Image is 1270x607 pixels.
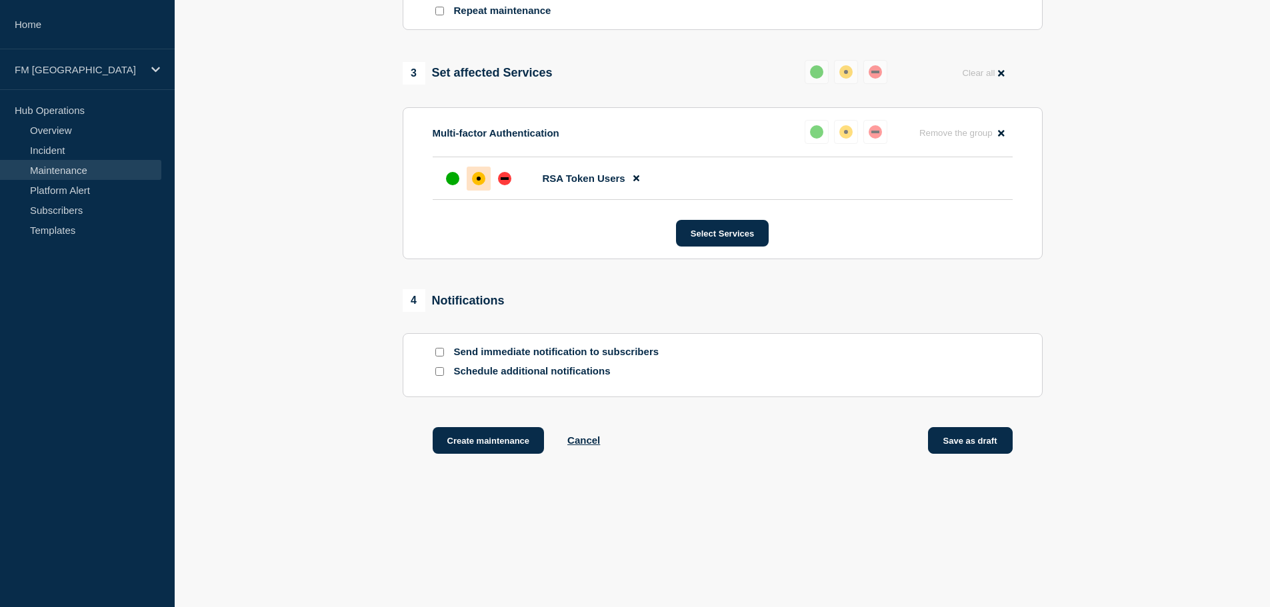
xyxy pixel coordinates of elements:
[454,5,551,17] p: Repeat maintenance
[805,120,829,144] button: up
[446,172,459,185] div: up
[454,346,667,358] p: Send immediate notification to subscribers
[863,60,887,84] button: down
[810,125,823,139] div: up
[810,65,823,79] div: up
[454,365,667,378] p: Schedule additional notifications
[839,65,853,79] div: affected
[676,220,769,247] button: Select Services
[543,173,625,184] span: RSA Token Users
[834,60,858,84] button: affected
[435,367,444,376] input: Schedule additional notifications
[435,348,444,356] input: Send immediate notification to subscribers
[805,60,829,84] button: up
[472,172,485,185] div: affected
[928,427,1013,454] button: Save as draft
[15,64,143,75] p: FM [GEOGRAPHIC_DATA]
[403,62,553,85] div: Set affected Services
[435,7,444,15] input: Repeat maintenance
[403,62,425,85] span: 3
[869,65,882,79] div: down
[403,289,505,312] div: Notifications
[839,125,853,139] div: affected
[403,289,425,312] span: 4
[954,60,1012,86] button: Clear all
[869,125,882,139] div: down
[919,128,993,138] span: Remove the group
[433,127,559,139] p: Multi-factor Authentication
[911,120,1013,146] button: Remove the group
[863,120,887,144] button: down
[567,434,600,446] button: Cancel
[834,120,858,144] button: affected
[498,172,511,185] div: down
[433,427,545,454] button: Create maintenance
